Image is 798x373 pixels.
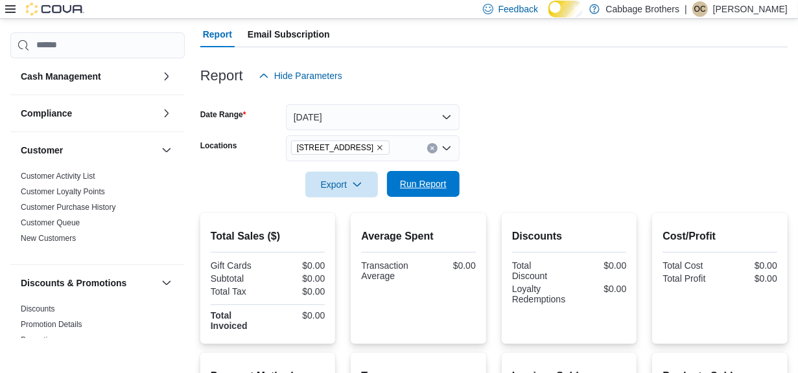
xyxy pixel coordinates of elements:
[21,304,55,314] span: Discounts
[10,301,185,361] div: Discounts & Promotions
[663,229,777,244] h2: Cost/Profit
[548,17,549,18] span: Dark Mode
[21,320,82,329] a: Promotion Details
[159,142,174,158] button: Customer
[159,106,174,121] button: Compliance
[270,260,325,271] div: $0.00
[203,21,232,47] span: Report
[21,277,126,289] h3: Discounts & Promotions
[211,286,265,297] div: Total Tax
[270,286,325,297] div: $0.00
[21,234,76,243] a: New Customers
[713,1,788,17] p: [PERSON_NAME]
[21,144,63,157] h3: Customer
[692,1,708,17] div: Oliver Coppolino
[387,171,460,197] button: Run Report
[10,168,185,264] div: Customer
[21,203,116,212] a: Customer Purchase History
[253,63,347,89] button: Hide Parameters
[606,1,680,17] p: Cabbage Brothers
[211,229,325,244] h2: Total Sales ($)
[26,3,84,16] img: Cova
[21,187,105,196] a: Customer Loyalty Points
[274,69,342,82] span: Hide Parameters
[21,186,105,197] span: Customer Loyalty Points
[512,284,567,304] div: Loyalty Redemptions
[441,143,452,153] button: Open list of options
[21,304,55,313] a: Discounts
[21,172,95,181] a: Customer Activity List
[21,319,82,330] span: Promotion Details
[21,171,95,181] span: Customer Activity List
[291,141,390,155] span: 483 Hwy #8
[427,143,438,153] button: Clear input
[376,144,384,152] button: Remove 483 Hwy #8 from selection in this group
[663,260,717,271] div: Total Cost
[211,310,248,331] strong: Total Invoiced
[685,1,687,17] p: |
[21,335,60,345] a: Promotions
[421,260,476,271] div: $0.00
[572,260,626,271] div: $0.00
[21,218,80,228] span: Customer Queue
[512,260,567,281] div: Total Discount
[21,70,156,83] button: Cash Management
[286,104,460,130] button: [DATE]
[21,107,72,120] h3: Compliance
[248,21,330,47] span: Email Subscription
[270,310,325,321] div: $0.00
[694,1,706,17] span: OC
[21,107,156,120] button: Compliance
[200,141,237,151] label: Locations
[512,229,627,244] h2: Discounts
[21,70,101,83] h3: Cash Management
[21,277,156,289] button: Discounts & Promotions
[313,172,370,198] span: Export
[723,273,777,284] div: $0.00
[663,273,717,284] div: Total Profit
[200,109,246,120] label: Date Range
[21,233,76,243] span: New Customers
[21,335,60,345] span: Promotions
[159,275,174,291] button: Discounts & Promotions
[572,284,626,294] div: $0.00
[305,172,378,198] button: Export
[211,260,265,271] div: Gift Cards
[159,69,174,84] button: Cash Management
[21,218,80,227] a: Customer Queue
[361,229,476,244] h2: Average Spent
[548,1,582,17] input: Dark Mode
[270,273,325,284] div: $0.00
[21,202,116,212] span: Customer Purchase History
[361,260,416,281] div: Transaction Average
[499,3,538,16] span: Feedback
[297,141,374,154] span: [STREET_ADDRESS]
[21,144,156,157] button: Customer
[400,177,447,190] span: Run Report
[211,273,265,284] div: Subtotal
[723,260,777,271] div: $0.00
[200,68,243,84] h3: Report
